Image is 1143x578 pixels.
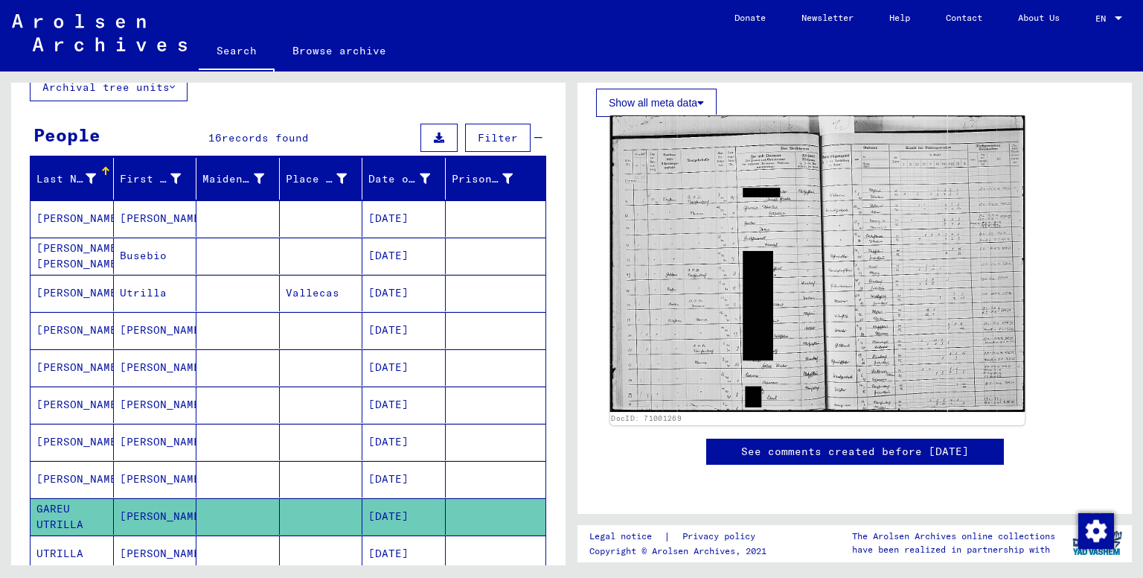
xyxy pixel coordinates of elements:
mat-cell: [PERSON_NAME] [31,387,114,423]
mat-cell: [PERSON_NAME] [114,200,197,237]
div: Prisoner # [452,167,532,191]
img: Change consent [1078,513,1114,549]
mat-cell: [PERSON_NAME] [31,275,114,311]
mat-cell: [PERSON_NAME] [31,349,114,386]
a: DocID: 71001269 [611,414,682,423]
mat-cell: [PERSON_NAME] [114,349,197,386]
mat-cell: [DATE] [362,536,446,572]
a: Browse archive [275,33,404,69]
mat-cell: [DATE] [362,349,446,386]
div: Maiden Name [202,167,283,191]
img: 001.jpg [610,115,1025,412]
mat-cell: [DATE] [362,498,446,535]
div: Change consent [1078,512,1113,548]
mat-header-cell: Place of Birth [280,158,363,200]
span: records found [222,131,309,144]
mat-cell: [PERSON_NAME] [114,387,197,423]
mat-cell: [PERSON_NAME] [114,461,197,498]
p: Copyright © Arolsen Archives, 2021 [589,544,773,558]
mat-cell: [PERSON_NAME] [114,536,197,572]
mat-header-cell: Maiden Name [196,158,280,200]
mat-cell: [PERSON_NAME] [31,312,114,349]
mat-cell: [PERSON_NAME] [114,424,197,460]
div: Maiden Name [202,171,264,187]
img: Arolsen_neg.svg [12,14,187,51]
mat-cell: [PERSON_NAME] [31,424,114,460]
button: Filter [465,124,531,152]
mat-cell: [DATE] [362,424,446,460]
mat-cell: UTRILLA [31,536,114,572]
mat-cell: [DATE] [362,200,446,237]
mat-cell: Busebio [114,238,197,274]
mat-cell: [PERSON_NAME] [114,498,197,535]
mat-header-cell: Last Name [31,158,114,200]
div: People [33,121,100,148]
mat-cell: [DATE] [362,275,446,311]
span: 16 [208,131,222,144]
div: | [589,529,773,544]
span: EN [1095,13,1112,24]
mat-cell: [DATE] [362,387,446,423]
div: Last Name [36,171,96,187]
mat-cell: [PERSON_NAME] [31,200,114,237]
div: Last Name [36,167,115,191]
div: Place of Birth [286,167,366,191]
a: Legal notice [589,529,664,544]
p: have been realized in partnership with [852,543,1055,556]
div: Date of Birth [368,171,430,187]
mat-header-cell: Prisoner # [446,158,546,200]
div: Prisoner # [452,171,513,187]
mat-cell: [PERSON_NAME] [PERSON_NAME] [31,238,114,274]
mat-cell: GAREU UTRILLA [31,498,114,535]
button: Show all meta data [596,89,717,117]
mat-cell: [DATE] [362,461,446,498]
mat-cell: Vallecas [280,275,363,311]
mat-cell: Utrilla [114,275,197,311]
a: Search [199,33,275,72]
div: First Name [120,171,182,187]
div: Place of Birth [286,171,348,187]
a: Privacy policy [670,529,773,544]
mat-cell: [PERSON_NAME] [114,312,197,349]
div: Date of Birth [368,167,449,191]
div: First Name [120,167,200,191]
p: The Arolsen Archives online collections [852,530,1055,543]
mat-cell: [DATE] [362,238,446,274]
mat-header-cell: Date of Birth [362,158,446,200]
mat-cell: [PERSON_NAME] [31,461,114,498]
a: See comments created before [DATE] [741,444,969,460]
span: Filter [478,131,518,144]
img: yv_logo.png [1069,524,1125,562]
button: Archival tree units [30,73,188,101]
mat-header-cell: First Name [114,158,197,200]
mat-cell: [DATE] [362,312,446,349]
